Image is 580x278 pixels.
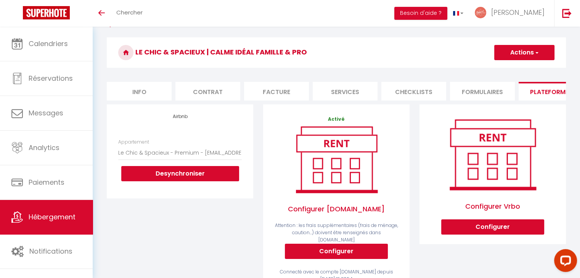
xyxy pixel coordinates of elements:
[107,82,172,101] li: Info
[475,7,486,18] img: ...
[29,177,64,187] span: Paiements
[313,82,378,101] li: Services
[548,246,580,278] iframe: LiveChat chat widget
[450,82,515,101] li: Formulaires
[275,116,398,123] p: Activé
[275,196,398,222] span: Configurer [DOMAIN_NAME]
[175,82,240,101] li: Contrat
[244,82,309,101] li: Facture
[107,37,566,68] h3: Le Chic & Spacieux | Calme idéal famille & pro
[23,6,70,19] img: Super Booking
[29,39,68,48] span: Calendriers
[491,8,545,17] span: [PERSON_NAME]
[288,123,385,196] img: rent.png
[394,7,447,20] button: Besoin d'aide ?
[29,143,59,152] span: Analytics
[275,222,398,243] span: Attention : les frais supplémentaires (frais de ménage, caution...) doivent être renseignés dans ...
[441,116,544,193] img: rent.png
[381,82,446,101] li: Checklists
[29,73,73,83] span: Réservations
[29,108,63,118] span: Messages
[285,244,388,259] button: Configurer
[441,219,544,235] button: Configurer
[441,193,544,219] span: Configurer Vrbo
[29,246,72,256] span: Notifications
[562,8,572,18] img: logout
[116,8,143,16] span: Chercher
[494,45,554,60] button: Actions
[118,139,149,146] label: Appartement
[29,212,76,222] span: Hébergement
[118,114,242,119] h4: Airbnb
[121,166,239,181] button: Desynchroniser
